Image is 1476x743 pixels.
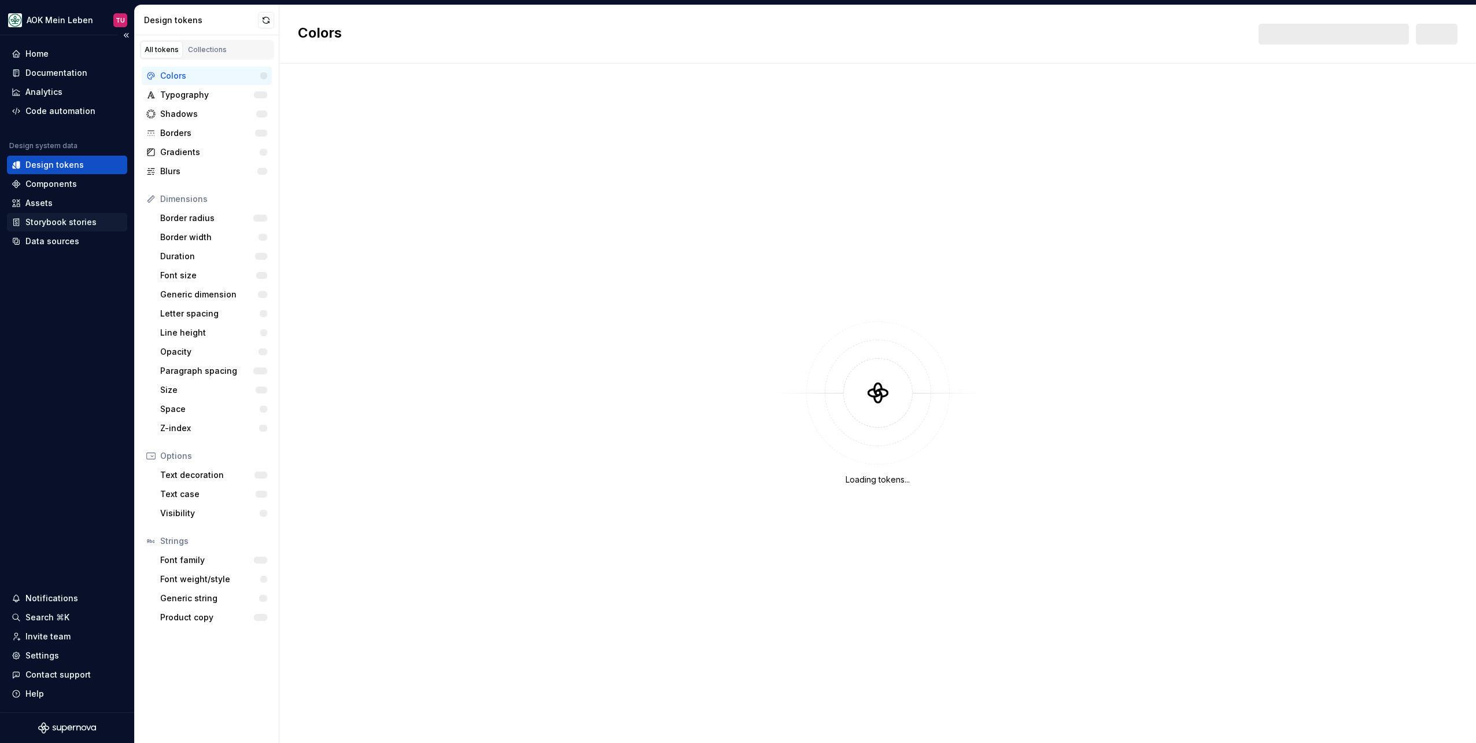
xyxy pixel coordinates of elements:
[160,327,260,339] div: Line height
[160,146,260,158] div: Gradients
[7,194,127,212] a: Assets
[7,83,127,101] a: Analytics
[160,365,253,377] div: Paragraph spacing
[25,48,49,60] div: Home
[160,231,259,243] div: Border width
[7,156,127,174] a: Design tokens
[156,419,272,437] a: Z-index
[156,381,272,399] a: Size
[160,507,260,519] div: Visibility
[142,67,272,85] a: Colors
[160,612,254,623] div: Product copy
[25,216,97,228] div: Storybook stories
[160,165,257,177] div: Blurs
[156,228,272,247] a: Border width
[156,247,272,266] a: Duration
[160,535,267,547] div: Strings
[156,323,272,342] a: Line height
[160,403,260,415] div: Space
[160,554,254,566] div: Font family
[160,251,255,262] div: Duration
[188,45,227,54] div: Collections
[25,86,62,98] div: Analytics
[156,362,272,380] a: Paragraph spacing
[160,193,267,205] div: Dimensions
[25,236,79,247] div: Data sources
[2,8,132,32] button: AOK Mein LebenTU
[156,266,272,285] a: Font size
[160,289,258,300] div: Generic dimension
[7,665,127,684] button: Contact support
[118,27,134,43] button: Collapse sidebar
[160,308,260,319] div: Letter spacing
[160,270,256,281] div: Font size
[846,474,910,485] div: Loading tokens...
[142,105,272,123] a: Shadows
[7,213,127,231] a: Storybook stories
[160,384,256,396] div: Size
[25,159,84,171] div: Design tokens
[160,450,267,462] div: Options
[25,67,87,79] div: Documentation
[7,102,127,120] a: Code automation
[8,13,22,27] img: df5db9ef-aba0-4771-bf51-9763b7497661.png
[142,86,272,104] a: Typography
[7,646,127,665] a: Settings
[160,127,255,139] div: Borders
[25,105,95,117] div: Code automation
[160,469,254,481] div: Text decoration
[156,343,272,361] a: Opacity
[27,14,93,26] div: AOK Mein Leben
[7,45,127,63] a: Home
[25,612,69,623] div: Search ⌘K
[7,608,127,627] button: Search ⌘K
[156,589,272,608] a: Generic string
[160,593,259,604] div: Generic string
[142,162,272,181] a: Blurs
[160,212,253,224] div: Border radius
[156,608,272,627] a: Product copy
[160,488,256,500] div: Text case
[156,551,272,569] a: Font family
[160,573,260,585] div: Font weight/style
[298,24,342,45] h2: Colors
[156,304,272,323] a: Letter spacing
[145,45,179,54] div: All tokens
[116,16,125,25] div: TU
[156,285,272,304] a: Generic dimension
[7,232,127,251] a: Data sources
[7,627,127,646] a: Invite team
[156,570,272,588] a: Font weight/style
[25,669,91,681] div: Contact support
[160,422,259,434] div: Z-index
[156,485,272,503] a: Text case
[25,688,44,700] div: Help
[7,175,127,193] a: Components
[156,504,272,523] a: Visibility
[7,64,127,82] a: Documentation
[142,124,272,142] a: Borders
[25,197,53,209] div: Assets
[156,466,272,484] a: Text decoration
[160,89,254,101] div: Typography
[160,346,259,358] div: Opacity
[7,685,127,703] button: Help
[25,593,78,604] div: Notifications
[160,70,260,82] div: Colors
[144,14,258,26] div: Design tokens
[9,141,78,150] div: Design system data
[156,209,272,227] a: Border radius
[142,143,272,161] a: Gradients
[160,108,256,120] div: Shadows
[25,631,71,642] div: Invite team
[7,589,127,608] button: Notifications
[25,178,77,190] div: Components
[38,722,96,734] svg: Supernova Logo
[156,400,272,418] a: Space
[25,650,59,661] div: Settings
